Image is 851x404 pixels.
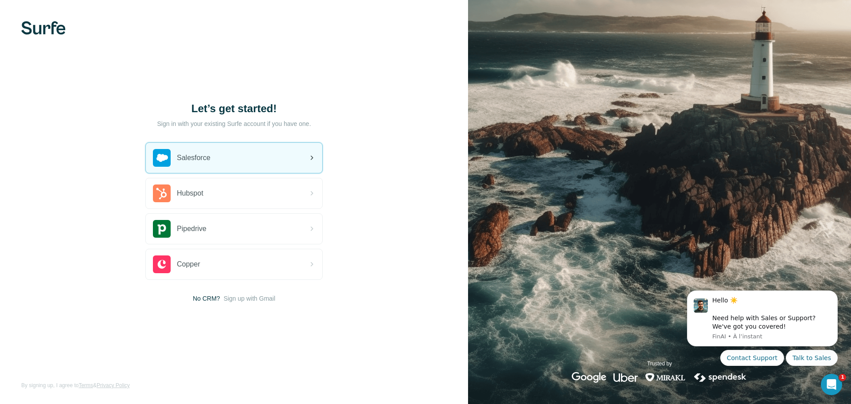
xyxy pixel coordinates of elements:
img: mirakl's logo [645,372,686,383]
img: google's logo [572,372,606,383]
img: pipedrive's logo [153,220,171,238]
span: No CRM? [193,294,220,303]
img: salesforce's logo [153,149,171,167]
span: Hubspot [177,188,203,199]
span: 1 [839,374,846,381]
span: Copper [177,259,200,270]
span: By signing up, I agree to & [21,381,130,389]
span: Salesforce [177,153,211,163]
p: Sign in with your existing Surfe account if you have one. [157,119,311,128]
h1: Let’s get started! [145,102,323,116]
button: Sign up with Gmail [223,294,275,303]
iframe: Intercom live chat [821,374,842,395]
img: Surfe's logo [21,21,66,35]
img: uber's logo [613,372,638,383]
span: Pipedrive [177,224,207,234]
p: Trusted by [647,360,672,368]
img: hubspot's logo [153,184,171,202]
iframe: Intercom notifications message [674,279,851,400]
img: copper's logo [153,255,171,273]
a: Terms [78,382,93,388]
a: Privacy Policy [97,382,130,388]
